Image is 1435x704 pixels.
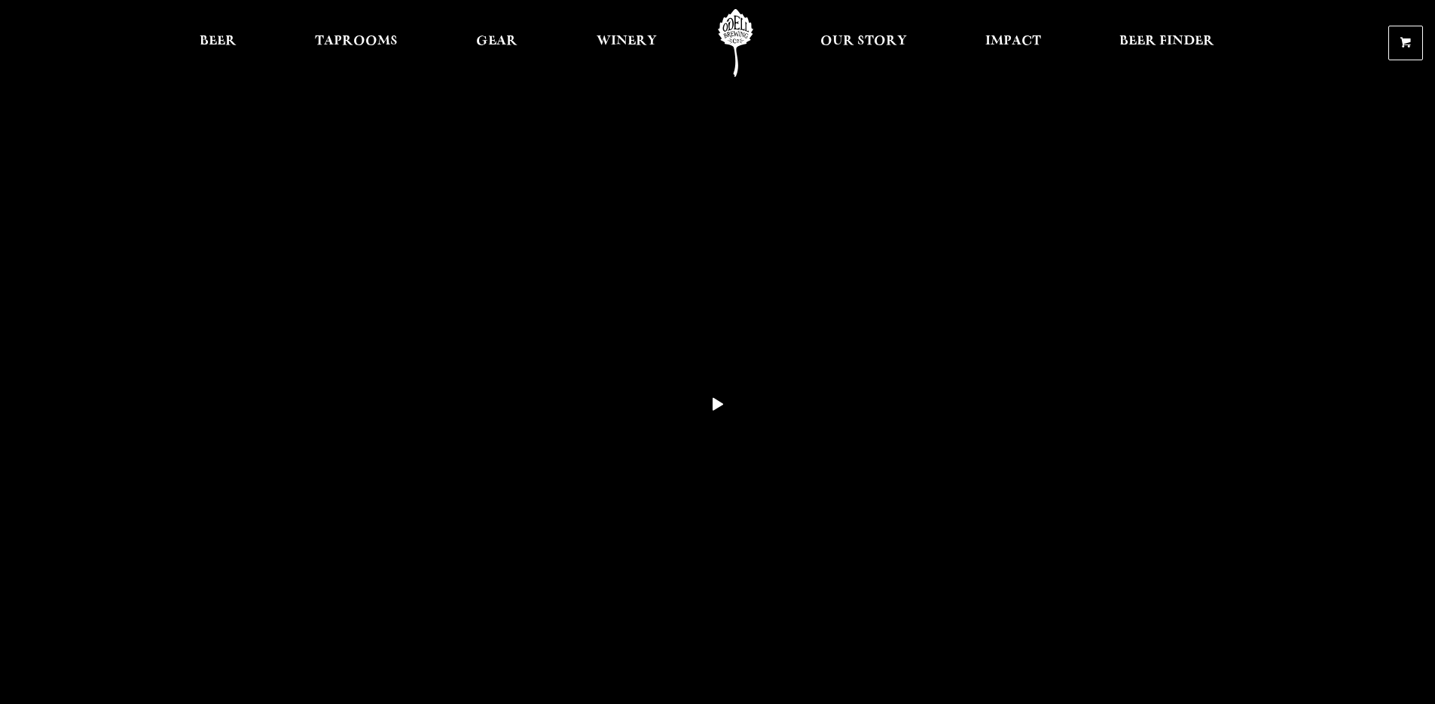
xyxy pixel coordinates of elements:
[200,35,237,47] span: Beer
[315,35,398,47] span: Taprooms
[975,9,1051,77] a: Impact
[597,35,657,47] span: Winery
[476,35,518,47] span: Gear
[587,9,667,77] a: Winery
[1110,9,1224,77] a: Beer Finder
[466,9,527,77] a: Gear
[1119,35,1214,47] span: Beer Finder
[707,9,764,77] a: Odell Home
[811,9,917,77] a: Our Story
[985,35,1041,47] span: Impact
[190,9,246,77] a: Beer
[820,35,907,47] span: Our Story
[305,9,408,77] a: Taprooms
